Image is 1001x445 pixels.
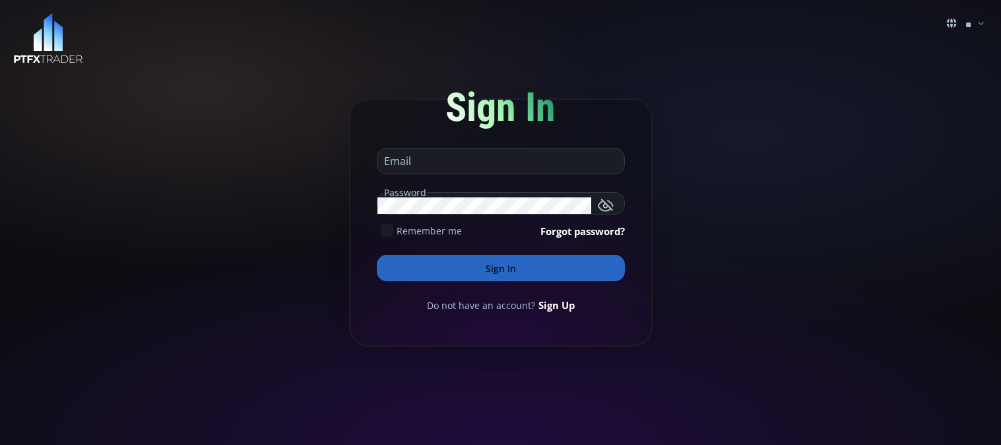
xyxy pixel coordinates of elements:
span: Remember me [397,224,462,238]
a: Forgot password? [540,224,625,238]
img: LOGO [13,13,83,64]
div: Do not have an account? [377,298,625,312]
span: Sign In [445,84,556,131]
button: Sign In [377,255,625,281]
a: Sign Up [538,298,575,312]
